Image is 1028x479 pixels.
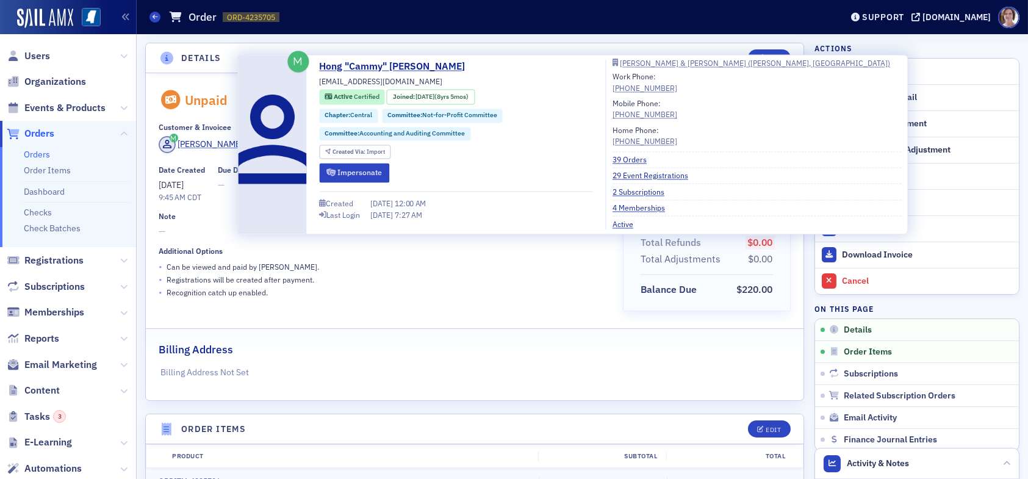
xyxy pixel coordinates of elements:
div: Work Phone: [613,71,677,94]
span: $0.00 [748,236,773,248]
div: Print Invoice [842,223,1013,234]
a: Orders [7,127,54,140]
div: (8yrs 5mos) [415,92,469,102]
div: Note [159,212,176,221]
span: Chapter : [325,111,350,120]
div: Last Login [326,212,360,218]
div: Edit [766,427,781,433]
span: [DATE] [370,210,395,220]
a: [PERSON_NAME] [159,136,243,153]
a: Reports [7,332,59,345]
a: Download Invoice [815,242,1019,268]
h4: Actions [814,43,852,54]
div: View as User [842,171,1013,182]
span: Order Items [844,347,892,358]
a: [PERSON_NAME] & [PERSON_NAME] ([PERSON_NAME], [GEOGRAPHIC_DATA]) [613,59,901,67]
h1: Order [189,10,217,24]
div: Due Date [218,165,250,175]
span: Details [844,325,872,336]
p: Can be viewed and paid by [PERSON_NAME] . [167,261,319,272]
div: Active: Active: Certified [319,89,384,104]
a: Check Batches [24,223,81,234]
div: Chapter: [319,109,378,123]
a: Print Invoice [815,215,1019,242]
div: Import [332,149,385,156]
span: CDT [185,192,201,202]
div: [PERSON_NAME] & [PERSON_NAME] ([PERSON_NAME], [GEOGRAPHIC_DATA]) [620,60,890,67]
div: Additional Options [159,247,223,256]
a: Checks [24,207,52,218]
div: Unpaid [185,92,228,108]
div: Download Invoice [842,250,1013,261]
a: Content [7,384,60,397]
div: Apply Check Payment [842,118,1013,129]
span: Subscriptions [24,280,85,294]
span: Active [334,93,354,101]
div: Committee: [319,127,470,141]
a: Email Marketing [7,358,97,372]
span: — [218,179,250,192]
div: [DOMAIN_NAME] [922,12,991,23]
span: Content [24,384,60,397]
div: Total Refunds [641,236,701,250]
a: Automations [7,462,82,475]
div: Created Via: Import [319,145,390,159]
a: Committee:Not-for-Profit Committee [387,111,497,121]
span: • [159,261,162,273]
span: Created Via : [332,148,367,156]
span: [DATE] [370,199,395,209]
h4: Details [181,52,221,65]
span: Profile [998,7,1019,28]
a: Events & Products [7,101,106,115]
span: Total Adjustments [641,252,725,267]
button: Edit [748,49,790,67]
span: Committee : [325,129,359,137]
span: 7:27 AM [395,210,422,220]
span: Subscriptions [844,369,898,380]
span: — [159,225,606,238]
span: Email Marketing [24,358,97,372]
a: [PHONE_NUMBER] [613,109,677,120]
span: Automations [24,462,82,475]
div: Subtotal [538,452,666,461]
a: View Homepage [73,8,101,29]
span: • [159,286,162,299]
a: 4 Memberships [613,203,674,214]
div: Apply Write-Off Adjustment [842,145,1013,156]
span: Certified [354,93,379,101]
img: SailAMX [82,8,101,27]
button: Send Invoice Email [815,84,1019,110]
a: Hong "Cammy" [PERSON_NAME] [319,59,474,74]
h4: On this page [814,303,1019,314]
div: [PHONE_NUMBER] [613,136,677,147]
div: Total [666,452,794,461]
a: Chapter:Central [325,111,372,121]
span: ORD-4235705 [227,12,275,23]
a: [PHONE_NUMBER] [613,82,677,93]
a: Order Items [24,165,71,176]
span: Reports [24,332,59,345]
div: Balance Due [641,283,697,297]
div: Home Phone: [613,124,677,147]
button: Pay as User [815,59,1019,84]
img: SailAMX [17,9,73,28]
time: 9:45 AM [159,192,185,202]
span: Joined : [393,92,416,102]
h2: Billing Address [159,342,233,358]
a: Orders [24,149,50,160]
div: 3 [53,410,66,423]
span: Total Refunds [641,236,705,250]
span: Registrations [24,254,84,267]
button: Impersonate [319,164,389,182]
div: Created [326,201,353,207]
button: View as User [815,163,1019,189]
div: Date Created [159,165,205,175]
a: Committee:Accounting and Auditing Committee [325,129,465,139]
span: 12:00 AM [395,199,426,209]
span: Organizations [24,75,86,88]
div: Support [862,12,904,23]
button: Add Coupon [815,189,1019,215]
a: 2 Subscriptions [613,186,674,197]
